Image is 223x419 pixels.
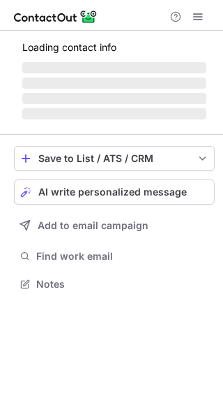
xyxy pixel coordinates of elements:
span: AI write personalized message [38,186,187,198]
p: Loading contact info [22,42,206,53]
button: save-profile-one-click [14,146,215,171]
span: Find work email [36,250,209,263]
span: ‌ [22,93,206,104]
span: Add to email campaign [38,220,148,231]
button: Notes [14,274,215,294]
button: Find work email [14,247,215,266]
button: Add to email campaign [14,213,215,238]
div: Save to List / ATS / CRM [38,153,190,164]
span: ‌ [22,108,206,119]
button: AI write personalized message [14,179,215,205]
img: ContactOut v5.3.10 [14,8,98,25]
span: Notes [36,278,209,291]
span: ‌ [22,62,206,73]
span: ‌ [22,78,206,89]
